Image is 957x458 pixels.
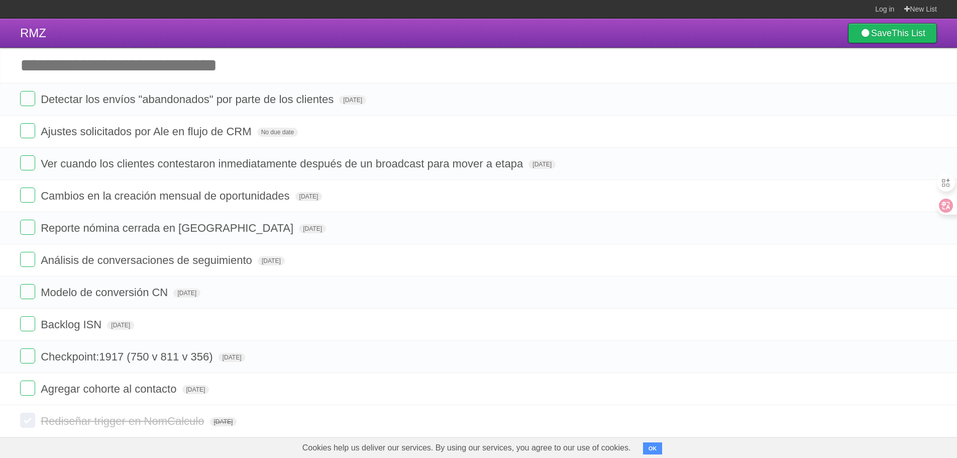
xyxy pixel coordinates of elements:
label: Done [20,284,35,299]
span: [DATE] [258,256,285,265]
span: [DATE] [182,385,209,394]
button: OK [643,442,663,454]
span: [DATE] [219,353,246,362]
span: Modelo de conversión CN [41,286,170,299]
span: RMZ [20,26,46,40]
span: Rediseñar trigger en NomCalculo [41,415,206,427]
span: [DATE] [299,224,326,233]
span: Ver cuando los clientes contestaron inmediatamente después de un broadcast para mover a etapa [41,157,525,170]
span: Detectar los envíos "abandonados" por parte de los clientes [41,93,336,106]
span: [DATE] [295,192,323,201]
span: Checkpoint:1917 (750 v 811 v 356) [41,350,215,363]
label: Done [20,91,35,106]
span: [DATE] [107,321,134,330]
label: Done [20,123,35,138]
span: Agregar cohorte al contacto [41,383,179,395]
label: Done [20,316,35,331]
label: Done [20,252,35,267]
span: [DATE] [528,160,556,169]
span: Ajustes solicitados por Ale en flujo de CRM [41,125,254,138]
label: Done [20,413,35,428]
span: Cambios en la creación mensual de oportunidades [41,190,292,202]
label: Done [20,155,35,170]
span: No due date [257,128,298,137]
b: This List [892,28,925,38]
span: [DATE] [339,96,366,105]
span: Reporte nómina cerrada en [GEOGRAPHIC_DATA] [41,222,296,234]
span: [DATE] [173,289,200,298]
label: Done [20,348,35,363]
label: Done [20,188,35,203]
span: [DATE] [210,417,237,426]
label: Done [20,381,35,396]
span: Backlog ISN [41,318,104,331]
a: SaveThis List [848,23,937,43]
span: Análisis de conversaciones de seguimiento [41,254,255,266]
span: Cookies help us deliver our services. By using our services, you agree to our use of cookies. [292,438,641,458]
label: Done [20,220,35,235]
